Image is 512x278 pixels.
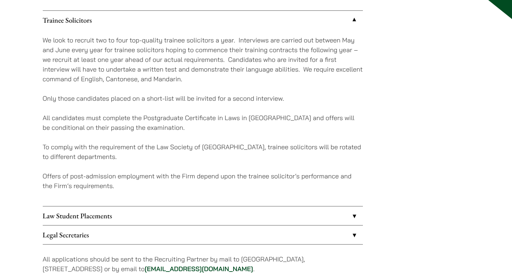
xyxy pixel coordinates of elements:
p: Only those candidates placed on a short-list will be invited for a second interview. [43,94,363,103]
a: Law Student Placements [43,206,363,225]
div: Trainee Solicitors [43,29,363,206]
a: Trainee Solicitors [43,11,363,29]
a: Legal Secretaries [43,225,363,244]
a: [EMAIL_ADDRESS][DOMAIN_NAME] [145,265,253,273]
p: To comply with the requirement of the Law Society of [GEOGRAPHIC_DATA], trainee solicitors will b... [43,142,363,161]
p: All applications should be sent to the Recruiting Partner by mail to [GEOGRAPHIC_DATA], [STREET_A... [43,254,363,274]
p: All candidates must complete the Postgraduate Certificate in Laws in [GEOGRAPHIC_DATA] and offers... [43,113,363,132]
p: Offers of post-admission employment with the Firm depend upon the trainee solicitor’s performance... [43,171,363,191]
p: We look to recruit two to four top-quality trainee solicitors a year. Interviews are carried out ... [43,35,363,84]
